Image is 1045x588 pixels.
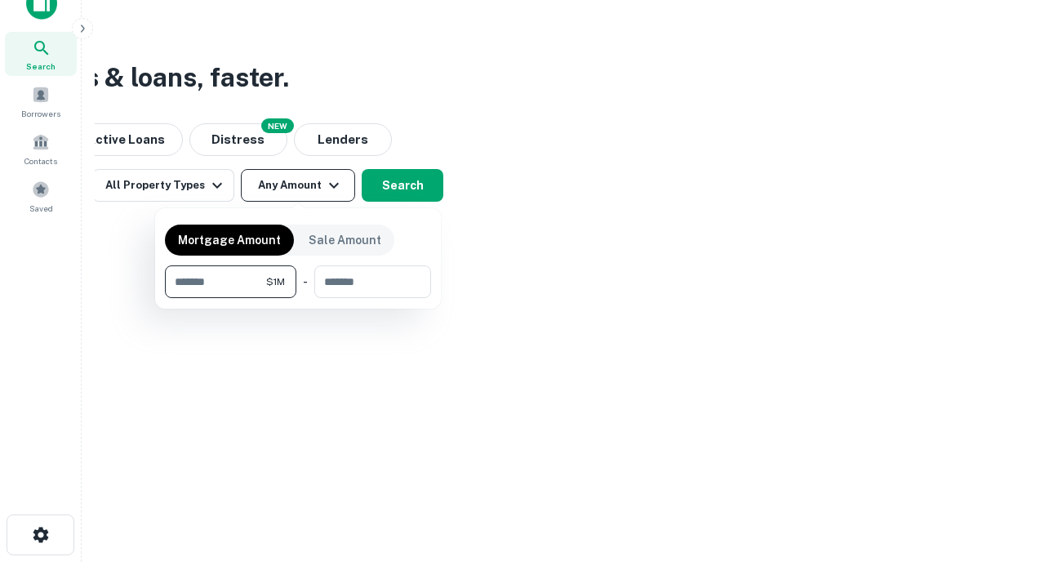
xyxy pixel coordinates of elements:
p: Mortgage Amount [178,231,281,249]
iframe: Chat Widget [963,457,1045,536]
p: Sale Amount [309,231,381,249]
div: - [303,265,308,298]
span: $1M [266,274,285,289]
